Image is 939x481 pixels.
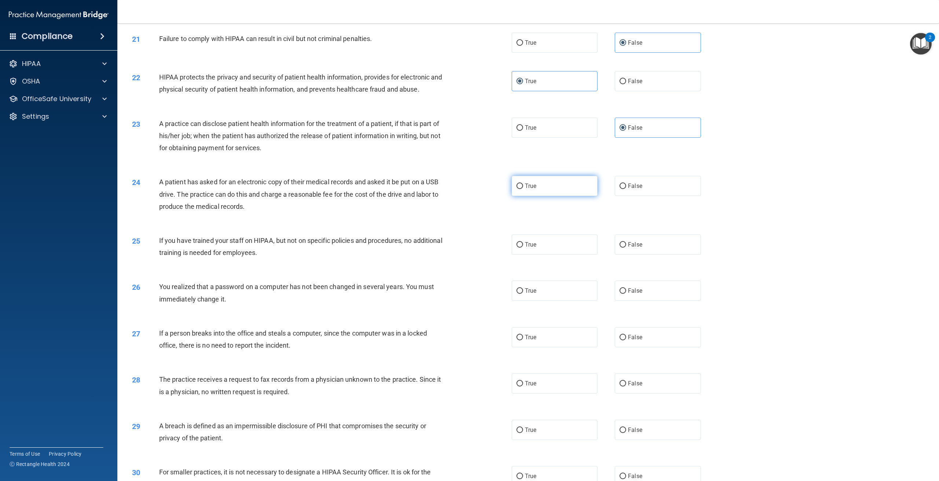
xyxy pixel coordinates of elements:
[132,120,140,129] span: 23
[628,334,642,341] span: False
[159,73,442,93] span: HIPAA protects the privacy and security of patient health information, provides for electronic an...
[516,474,523,479] input: True
[22,112,49,121] p: Settings
[620,381,626,386] input: False
[132,178,140,187] span: 24
[516,242,523,248] input: True
[132,329,140,338] span: 27
[628,78,642,85] span: False
[628,241,642,248] span: False
[159,35,372,42] span: Failure to comply with HIPAA can result in civil but not criminal penalties.
[620,428,626,433] input: False
[620,184,626,189] input: False
[159,375,441,395] span: The practice receives a request to fax records from a physician unknown to the practice. Since it...
[620,79,626,84] input: False
[516,184,523,189] input: True
[525,380,536,387] span: True
[132,422,140,431] span: 29
[628,426,642,433] span: False
[132,468,140,477] span: 30
[516,381,523,386] input: True
[159,329,427,349] span: If a person breaks into the office and steals a computer, since the computer was in a locked offi...
[49,450,82,458] a: Privacy Policy
[628,287,642,294] span: False
[628,124,642,131] span: False
[9,8,109,22] img: PMB logo
[525,241,536,248] span: True
[525,124,536,131] span: True
[516,335,523,340] input: True
[620,125,626,131] input: False
[9,77,107,86] a: OSHA
[525,287,536,294] span: True
[132,375,140,384] span: 28
[9,95,107,103] a: OfficeSafe University
[628,380,642,387] span: False
[9,59,107,68] a: HIPAA
[525,426,536,433] span: True
[22,95,91,103] p: OfficeSafe University
[525,334,536,341] span: True
[516,40,523,46] input: True
[525,473,536,480] span: True
[10,460,70,468] span: Ⓒ Rectangle Health 2024
[516,79,523,84] input: True
[22,31,73,41] h4: Compliance
[929,37,931,47] div: 2
[9,112,107,121] a: Settings
[628,473,642,480] span: False
[620,242,626,248] input: False
[516,288,523,294] input: True
[132,237,140,245] span: 25
[132,283,140,292] span: 26
[159,237,442,256] span: If you have trained your staff on HIPAA, but not on specific policies and procedures, no addition...
[620,288,626,294] input: False
[525,78,536,85] span: True
[132,35,140,44] span: 21
[159,178,439,210] span: A patient has asked for an electronic copy of their medical records and asked it be put on a USB ...
[159,120,441,152] span: A practice can disclose patient health information for the treatment of a patient, if that is par...
[159,283,434,303] span: You realized that a password on a computer has not been changed in several years. You must immedi...
[620,40,626,46] input: False
[132,73,140,82] span: 22
[628,182,642,189] span: False
[620,474,626,479] input: False
[22,59,41,68] p: HIPAA
[525,39,536,46] span: True
[910,33,932,55] button: Open Resource Center, 2 new notifications
[516,125,523,131] input: True
[159,422,426,442] span: A breach is defined as an impermissible disclosure of PHI that compromises the security or privac...
[620,335,626,340] input: False
[10,450,40,458] a: Terms of Use
[22,77,40,86] p: OSHA
[525,182,536,189] span: True
[628,39,642,46] span: False
[516,428,523,433] input: True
